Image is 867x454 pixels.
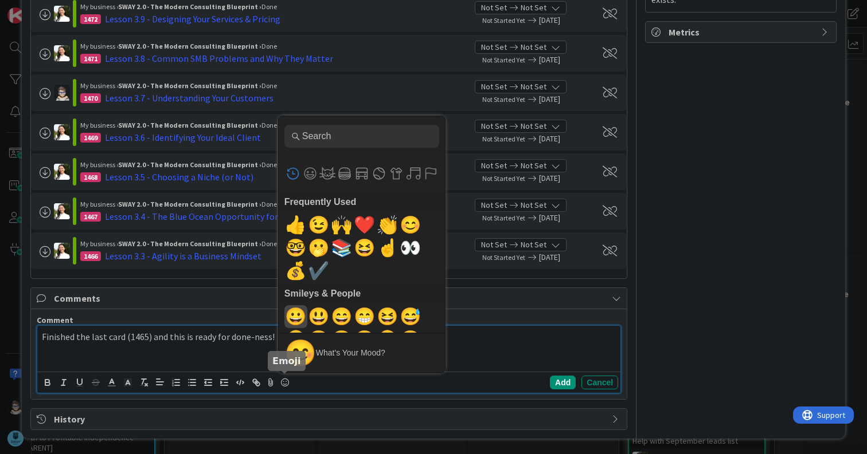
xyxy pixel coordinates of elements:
span: Not Set [521,41,546,53]
span: 😂 [305,328,332,351]
div: 1469 [80,133,101,143]
span: Not Set [521,160,546,172]
img: AK [54,6,70,22]
button: heart [353,214,376,236]
div: 1468 [80,172,101,182]
button: grinning [284,305,307,328]
button: Travel & Places [353,165,370,182]
img: AK [54,45,70,61]
button: joy [307,328,330,351]
button: wink [399,328,422,351]
span: 😆 [374,305,401,328]
button: wink [307,214,330,236]
button: rolling on the floor laughing [284,328,307,351]
span: Not Set [521,81,546,93]
div: Lesson 3.8 - Common SMB Problems and Why They Matter [105,52,333,65]
span: Not Started Yet [482,174,525,183]
span: My business › [80,42,118,50]
span: Not Started Yet [482,16,525,25]
h2: Smileys & People [279,282,445,305]
button: Food & Drink [336,165,353,182]
span: Metrics [669,25,815,39]
span: 🙌 [328,214,355,236]
span: Not Set [521,199,546,211]
button: Cancel [581,376,618,389]
span: History [54,412,606,426]
img: AK [54,243,70,259]
span: [DATE] [539,251,589,263]
span: My business › [80,239,118,248]
button: Animals & Nature [319,165,336,182]
span: Not Started Yet [482,253,525,262]
span: 😅 [397,305,424,328]
span: Done [261,200,277,208]
button: upside-down face [353,328,376,351]
span: 😆 [351,236,378,259]
span: Not Set [481,2,507,14]
span: Not Set [481,120,507,132]
button: Frequently Used [284,165,302,182]
div: Lesson 3.3 - Agility is a Business Mindset [105,249,261,263]
span: 😁 [351,305,378,328]
span: My business › [80,2,118,11]
button: laughing [376,305,399,328]
span: ✔️ [305,259,332,282]
span: Done [261,160,277,169]
button: heavy check mark [307,259,330,282]
button: clap [376,214,399,236]
span: 💰 [282,259,309,282]
input: Type to search for an emoji [284,125,439,148]
b: SWAY 2.0 - The Modern Consulting Blueprint › [118,121,261,129]
span: 🫠 [374,328,401,351]
span: Not Set [521,120,546,132]
span: ❤️ [351,214,378,236]
span: My business › [80,200,118,208]
span: Not Set [481,239,507,251]
button: moneybag [284,259,307,282]
span: 😉 [305,214,332,236]
button: laughing [353,236,376,259]
button: Objects [388,165,405,182]
div: Lesson 3.6 - Identifying Your Ideal Client [105,131,261,144]
li: Frequently Used [279,191,445,282]
div: 1472 [80,14,101,24]
div: Lesson 3.5 - Choosing a Niche (or Not) [105,170,253,184]
div: What's your mood? [310,347,391,359]
b: SWAY 2.0 - The Modern Consulting Blueprint › [118,2,261,11]
div: Lesson 3.7 - Understanding Your Customers [105,91,274,105]
button: nerd face [284,236,307,259]
button: Smileys & People [302,165,319,182]
div: 1470 [80,93,101,103]
button: Activities [370,165,388,182]
button: +1 [284,214,307,236]
img: AK [54,203,70,219]
h2: Frequently Used [279,191,445,214]
span: Not Set [481,41,507,53]
span: [DATE] [539,93,589,105]
span: Not Set [481,199,507,211]
b: SWAY 2.0 - The Modern Consulting Blueprint › [118,239,261,248]
button: sweat smile [399,305,422,328]
img: AK [54,124,70,140]
div: 1467 [80,212,101,222]
span: My business › [80,160,118,169]
span: [DATE] [539,133,589,145]
span: 🙂 [328,328,355,351]
span: Support [24,2,52,15]
button: smile [330,305,353,328]
span: 😄 [328,305,355,328]
button: books [330,236,353,259]
span: My business › [80,121,118,129]
b: SWAY 2.0 - The Modern Consulting Blueprint › [118,42,261,50]
span: [DATE] [539,54,589,66]
span: 👍 [282,214,309,236]
div: Lesson 3.9 - Designing Your Services & Pricing [105,12,280,26]
span: 🙃 [351,328,378,351]
span: 👏 [374,214,401,236]
span: Comments [54,291,606,305]
b: SWAY 2.0 - The Modern Consulting Blueprint › [118,81,261,90]
span: My business › [80,81,118,90]
span: 😀 [282,305,309,328]
span: Not Set [521,2,546,14]
div: 1471 [80,54,101,64]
